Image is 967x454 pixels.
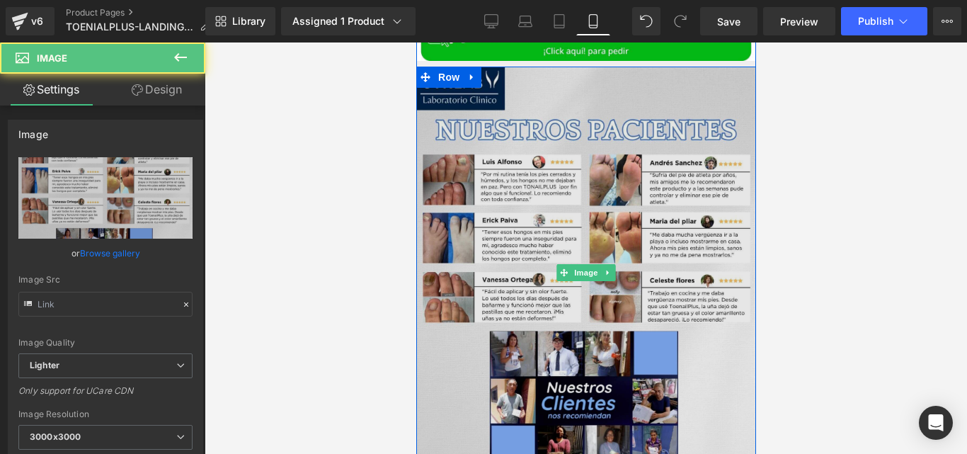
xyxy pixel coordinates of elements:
a: Product Pages [66,7,221,18]
a: Desktop [474,7,508,35]
div: Image Quality [18,338,193,348]
button: More [933,7,961,35]
span: Image [37,52,67,64]
a: Design [105,74,208,106]
a: v6 [6,7,55,35]
a: Mobile [576,7,610,35]
div: v6 [28,12,46,30]
div: Image Resolution [18,409,193,419]
a: Preview [763,7,835,35]
span: Row [18,24,47,45]
div: Image [18,120,48,140]
div: Image Src [18,275,193,285]
b: 3000x3000 [30,431,81,442]
span: Image [155,222,185,239]
div: Assigned 1 Product [292,14,404,28]
div: or [18,246,193,261]
span: Library [232,15,265,28]
div: Open Intercom Messenger [919,406,953,440]
a: Expand / Collapse [185,222,200,239]
input: Link [18,292,193,317]
span: Preview [780,14,818,29]
a: Browse gallery [80,241,140,266]
button: Publish [841,7,927,35]
span: Publish [858,16,893,27]
span: TOENIALPLUS-LANDING 02 [66,21,194,33]
span: Save [717,14,740,29]
a: Tablet [542,7,576,35]
a: Laptop [508,7,542,35]
div: Only support for UCare CDN [18,385,193,406]
a: New Library [205,7,275,35]
button: Redo [666,7,694,35]
button: Undo [632,7,660,35]
a: Expand / Collapse [47,24,65,45]
b: Lighter [30,360,59,370]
